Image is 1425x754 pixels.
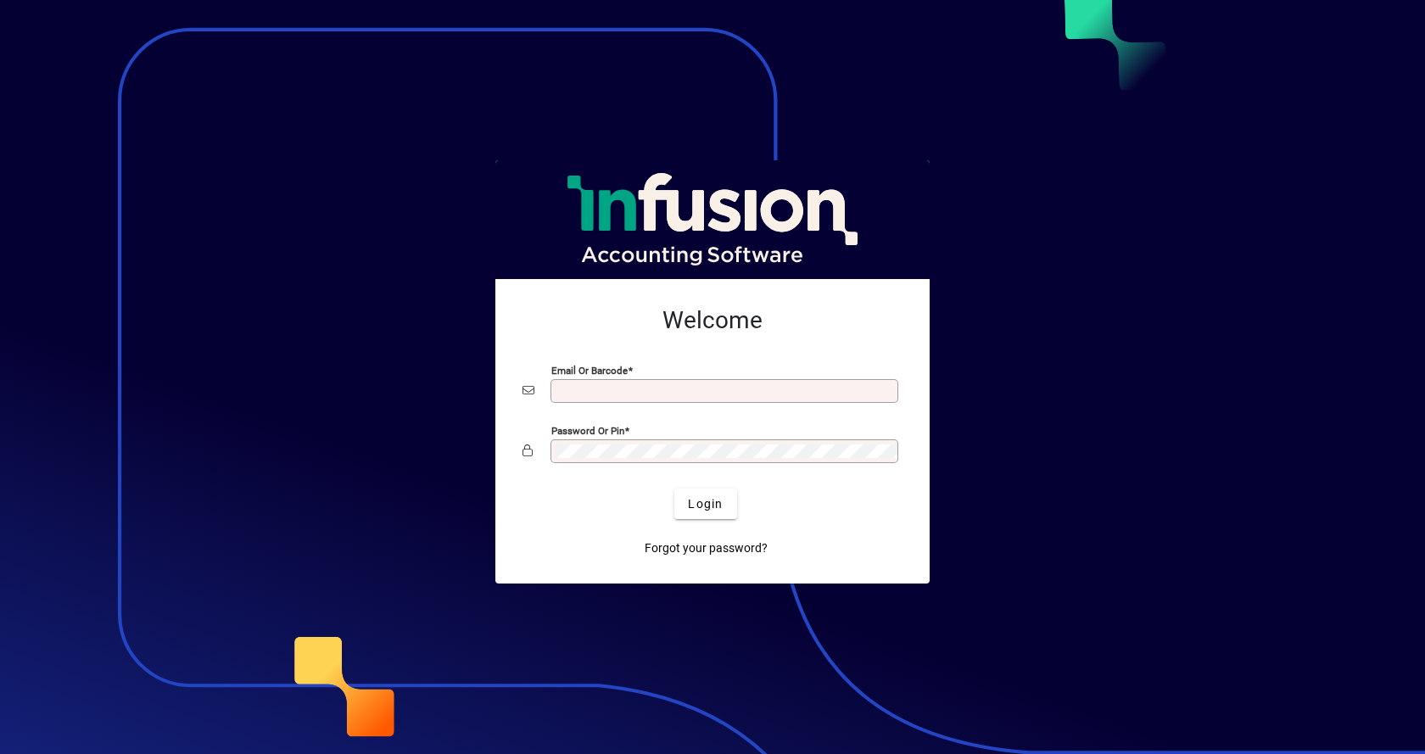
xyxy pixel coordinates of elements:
[522,306,902,335] h2: Welcome
[551,425,624,437] mat-label: Password or Pin
[674,489,736,519] button: Login
[551,365,628,377] mat-label: Email or Barcode
[645,539,768,557] span: Forgot your password?
[688,495,723,513] span: Login
[638,533,774,563] a: Forgot your password?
